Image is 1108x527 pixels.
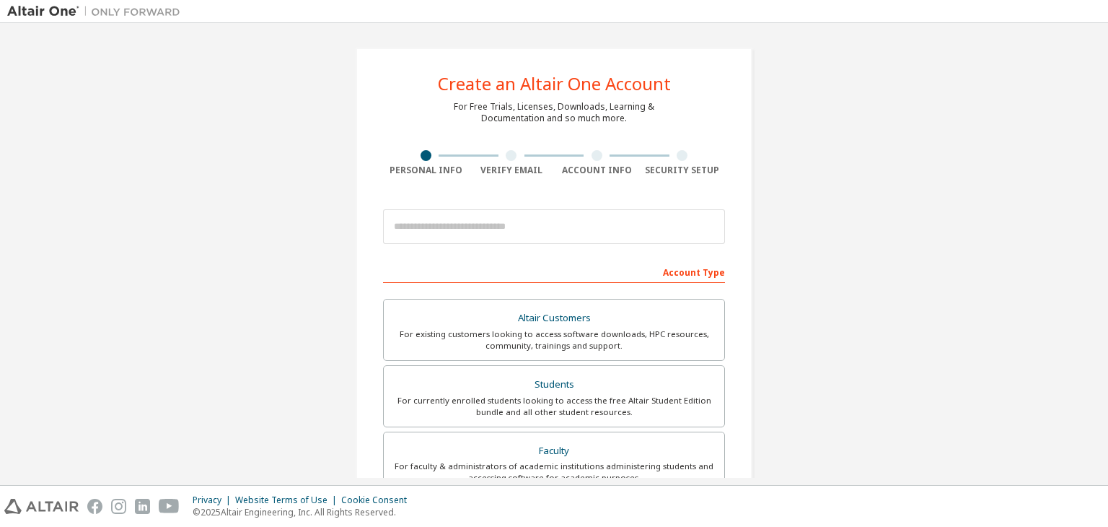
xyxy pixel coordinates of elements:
div: For currently enrolled students looking to access the free Altair Student Edition bundle and all ... [392,395,716,418]
div: Altair Customers [392,308,716,328]
div: Students [392,375,716,395]
img: linkedin.svg [135,499,150,514]
div: Privacy [193,495,235,506]
div: For existing customers looking to access software downloads, HPC resources, community, trainings ... [392,328,716,352]
div: Faculty [392,441,716,461]
div: Website Terms of Use [235,495,341,506]
div: For Free Trials, Licenses, Downloads, Learning & Documentation and so much more. [454,101,654,124]
img: facebook.svg [87,499,102,514]
img: youtube.svg [159,499,180,514]
img: altair_logo.svg [4,499,79,514]
div: Create an Altair One Account [438,75,671,92]
div: Security Setup [640,165,726,176]
img: instagram.svg [111,499,126,514]
div: Account Info [554,165,640,176]
img: Altair One [7,4,188,19]
div: For faculty & administrators of academic institutions administering students and accessing softwa... [392,461,716,484]
p: © 2025 Altair Engineering, Inc. All Rights Reserved. [193,506,415,518]
div: Personal Info [383,165,469,176]
div: Verify Email [469,165,555,176]
div: Cookie Consent [341,495,415,506]
div: Account Type [383,260,725,283]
